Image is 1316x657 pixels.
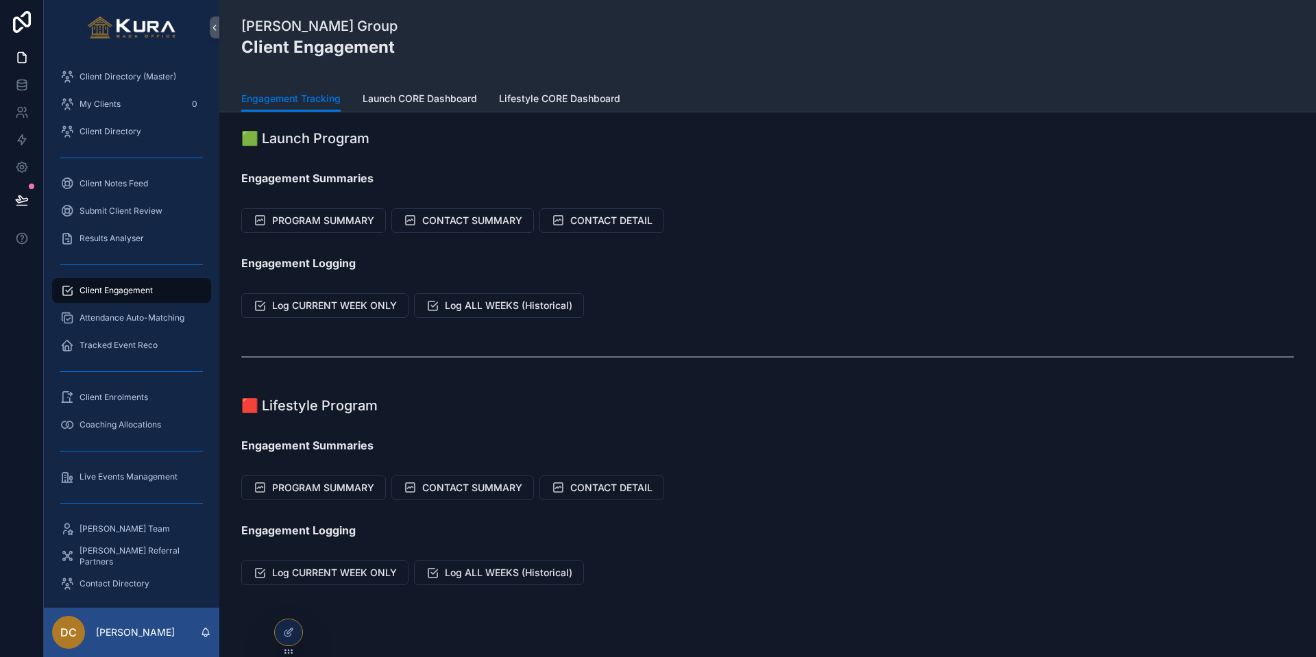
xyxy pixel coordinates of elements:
span: Coaching Allocations [80,419,161,430]
span: Contact Directory [80,578,149,589]
a: [PERSON_NAME] Team [52,517,211,541]
a: My Clients0 [52,92,211,116]
strong: Engagement Logging [241,256,356,270]
span: DC [60,624,77,641]
span: PROGRAM SUMMARY [272,214,374,227]
span: Client Engagement [80,285,153,296]
button: Log CURRENT WEEK ONLY [241,560,409,585]
p: [PERSON_NAME] [96,625,175,639]
div: scrollable content [44,55,219,608]
a: Client Directory [52,119,211,144]
a: Live Events Management [52,464,211,489]
button: CONTACT DETAIL [539,208,664,233]
a: Client Engagement [52,278,211,303]
span: Engagement Tracking [241,92,341,106]
span: CONTACT DETAIL [570,481,653,495]
img: App logo [88,16,176,38]
span: Log CURRENT WEEK ONLY [272,299,397,312]
h1: [PERSON_NAME] Group [241,16,398,36]
span: My Clients [80,99,121,110]
a: Client Directory (Master) [52,64,211,89]
strong: Engagement Logging [241,523,356,537]
span: Results Analyser [80,233,144,244]
span: Tracked Event Reco [80,340,158,351]
a: Contact Directory [52,571,211,596]
a: Client Enrolments [52,385,211,410]
button: PROGRAM SUMMARY [241,208,386,233]
h1: 🟩 Launch Program [241,129,369,148]
span: Launch CORE Dashboard [363,92,477,106]
h2: Client Engagement [241,36,398,58]
div: 0 [186,96,203,112]
span: Log CURRENT WEEK ONLY [272,566,397,580]
span: [PERSON_NAME] Referral Partners [80,545,197,567]
span: CONTACT SUMMARY [422,214,522,227]
a: Engagement Tracking [241,86,341,112]
button: Log CURRENT WEEK ONLY [241,293,409,318]
span: Lifestyle CORE Dashboard [499,92,620,106]
span: Submit Client Review [80,206,162,216]
a: [PERSON_NAME] Referral Partners [52,544,211,569]
strong: Engagement Summaries [241,438,374,452]
button: Log ALL WEEKS (Historical) [414,293,584,318]
a: Launch CORE Dashboard [363,86,477,114]
a: Client Notes Feed [52,171,211,196]
a: Submit Client Review [52,199,211,223]
span: Client Enrolments [80,392,148,403]
span: Client Directory [80,126,141,137]
button: Log ALL WEEKS (Historical) [414,560,584,585]
span: Client Notes Feed [80,178,148,189]
button: CONTACT SUMMARY [391,208,534,233]
span: Attendance Auto-Matching [80,312,184,323]
a: Coaching Allocations [52,412,211,437]
strong: Engagement Summaries [241,171,374,185]
h1: 🟥 Lifestyle Program [241,396,378,415]
button: CONTACT SUMMARY [391,475,534,500]
a: Lifestyle CORE Dashboard [499,86,620,114]
span: CONTACT SUMMARY [422,481,522,495]
span: Log ALL WEEKS (Historical) [445,566,572,580]
span: [PERSON_NAME] Team [80,523,170,534]
button: CONTACT DETAIL [539,475,664,500]
span: CONTACT DETAIL [570,214,653,227]
a: Tracked Event Reco [52,333,211,358]
a: Attendance Auto-Matching [52,306,211,330]
button: PROGRAM SUMMARY [241,475,386,500]
span: Client Directory (Master) [80,71,176,82]
span: Log ALL WEEKS (Historical) [445,299,572,312]
a: Results Analyser [52,226,211,251]
span: Live Events Management [80,471,178,482]
span: PROGRAM SUMMARY [272,481,374,495]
